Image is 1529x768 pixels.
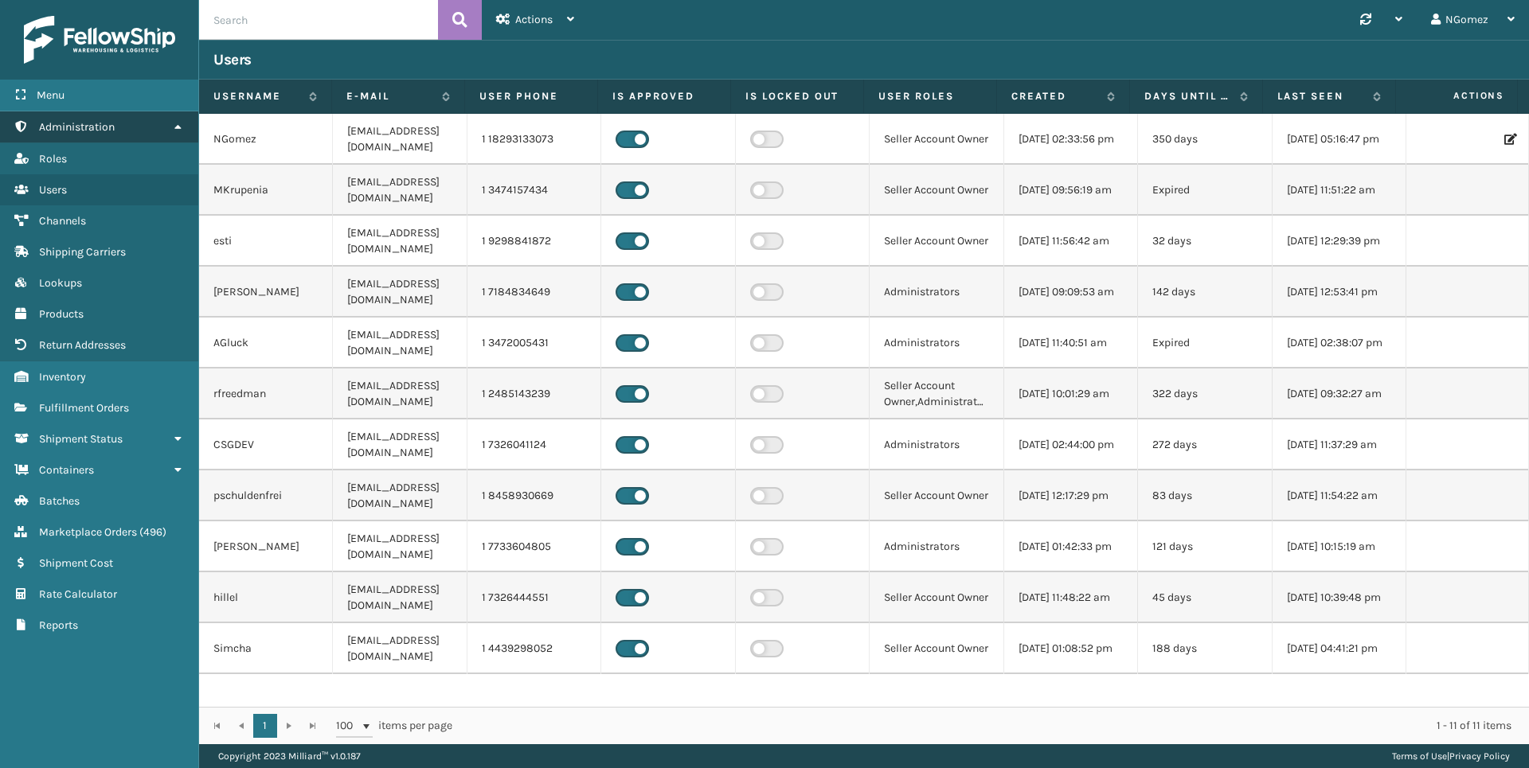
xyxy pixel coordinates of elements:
label: User Roles [878,89,982,103]
td: [DATE] 02:44:00 pm [1004,419,1138,470]
span: 100 [336,718,360,734]
td: hillel [199,572,333,623]
td: 1 4439298052 [467,623,601,674]
div: | [1392,744,1510,768]
td: Expired [1138,165,1272,216]
td: [DATE] 11:37:29 am [1273,419,1406,470]
td: [DATE] 10:15:19 am [1273,521,1406,572]
td: 1 8458930669 [467,470,601,521]
td: 1 7326041124 [467,419,601,470]
td: Seller Account Owner,Administrators [870,368,1003,419]
td: Seller Account Owner [870,165,1003,216]
td: 45 days [1138,572,1272,623]
td: Seller Account Owner [870,216,1003,267]
span: ( 496 ) [139,525,166,539]
td: [DATE] 02:33:56 pm [1004,114,1138,165]
td: Expired [1138,318,1272,368]
td: [DATE] 09:32:27 am [1273,368,1406,419]
span: Marketplace Orders [39,525,137,539]
td: 121 days [1138,521,1272,572]
span: Actions [515,13,553,26]
td: 1 7326444551 [467,572,601,623]
td: [EMAIL_ADDRESS][DOMAIN_NAME] [333,318,467,368]
a: 1 [253,714,277,738]
a: Terms of Use [1392,750,1447,762]
td: Administrators [870,521,1003,572]
td: CSGDEV [199,419,333,470]
td: Simcha [199,623,333,674]
td: [PERSON_NAME] [199,521,333,572]
span: Lookups [39,276,82,290]
td: 1 3474157434 [467,165,601,216]
td: 1 18293133073 [467,114,601,165]
td: [EMAIL_ADDRESS][DOMAIN_NAME] [333,368,467,419]
span: Administration [39,120,115,134]
td: [PERSON_NAME] [199,267,333,318]
td: [DATE] 11:56:42 am [1004,216,1138,267]
td: Administrators [870,318,1003,368]
td: 350 days [1138,114,1272,165]
label: User phone [479,89,583,103]
span: Containers [39,463,94,477]
td: rfreedman [199,368,333,419]
td: MKrupenia [199,165,333,216]
td: [DATE] 11:51:22 am [1273,165,1406,216]
td: [EMAIL_ADDRESS][DOMAIN_NAME] [333,470,467,521]
span: Return Addresses [39,338,126,352]
span: Actions [1401,83,1514,109]
td: Seller Account Owner [870,114,1003,165]
label: Is Approved [612,89,716,103]
td: [DATE] 10:01:29 am [1004,368,1138,419]
label: E-mail [346,89,434,103]
a: Privacy Policy [1449,750,1510,762]
td: [DATE] 09:56:19 am [1004,165,1138,216]
span: Shipment Status [39,432,123,446]
td: [DATE] 12:53:41 pm [1273,267,1406,318]
td: 1 3472005431 [467,318,601,368]
td: 1 9298841872 [467,216,601,267]
div: 1 - 11 of 11 items [475,718,1511,734]
td: [DATE] 01:42:33 pm [1004,521,1138,572]
td: [DATE] 09:09:53 am [1004,267,1138,318]
td: 1 7184834649 [467,267,601,318]
td: Administrators [870,419,1003,470]
h3: Users [213,50,252,69]
span: Shipment Cost [39,556,113,570]
span: items per page [336,714,452,738]
td: 83 days [1138,470,1272,521]
td: [EMAIL_ADDRESS][DOMAIN_NAME] [333,572,467,623]
td: [DATE] 11:48:22 am [1004,572,1138,623]
span: Products [39,307,84,321]
td: Seller Account Owner [870,470,1003,521]
td: 142 days [1138,267,1272,318]
td: AGluck [199,318,333,368]
td: 32 days [1138,216,1272,267]
span: Users [39,183,67,197]
td: [DATE] 11:54:22 am [1273,470,1406,521]
td: [DATE] 02:38:07 pm [1273,318,1406,368]
td: [DATE] 01:08:52 pm [1004,623,1138,674]
td: 1 2485143239 [467,368,601,419]
label: Username [213,89,301,103]
td: [EMAIL_ADDRESS][DOMAIN_NAME] [333,114,467,165]
td: 188 days [1138,623,1272,674]
td: [EMAIL_ADDRESS][DOMAIN_NAME] [333,216,467,267]
span: Fulfillment Orders [39,401,129,415]
td: [EMAIL_ADDRESS][DOMAIN_NAME] [333,623,467,674]
span: Inventory [39,370,86,384]
td: Seller Account Owner [870,572,1003,623]
span: Roles [39,152,67,166]
label: Is Locked Out [745,89,849,103]
p: Copyright 2023 Milliard™ v 1.0.187 [218,744,361,768]
td: [DATE] 05:16:47 pm [1273,114,1406,165]
span: Shipping Carriers [39,245,126,259]
label: Created [1011,89,1099,103]
label: Days until password expires [1144,89,1232,103]
td: pschuldenfrei [199,470,333,521]
td: [DATE] 04:41:21 pm [1273,623,1406,674]
span: Menu [37,88,65,102]
td: esti [199,216,333,267]
td: Administrators [870,267,1003,318]
span: Channels [39,214,86,228]
td: [DATE] 10:39:48 pm [1273,572,1406,623]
